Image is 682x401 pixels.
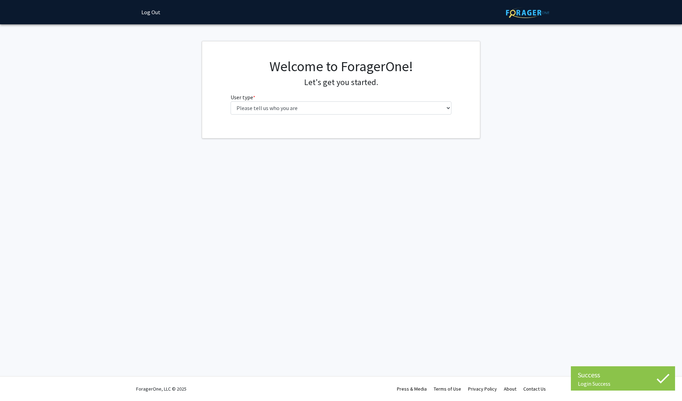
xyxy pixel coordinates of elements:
[231,58,452,75] h1: Welcome to ForagerOne!
[504,386,516,392] a: About
[434,386,461,392] a: Terms of Use
[136,377,186,401] div: ForagerOne, LLC © 2025
[231,93,255,101] label: User type
[231,77,452,87] h4: Let's get you started.
[578,370,668,380] div: Success
[523,386,546,392] a: Contact Us
[506,7,549,18] img: ForagerOne Logo
[468,386,497,392] a: Privacy Policy
[578,380,668,387] div: Login Success
[397,386,427,392] a: Press & Media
